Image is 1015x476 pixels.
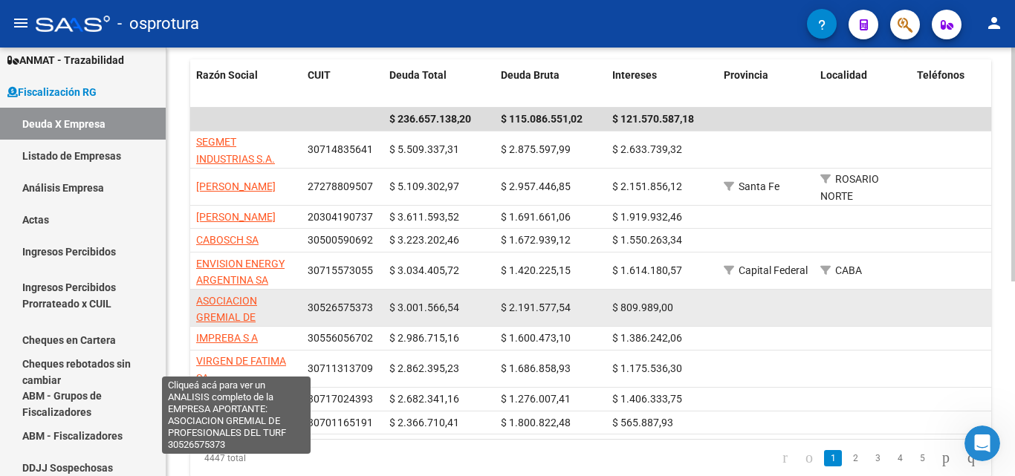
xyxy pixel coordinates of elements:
[612,180,682,192] span: $ 2.151.856,12
[495,59,606,108] datatable-header-cell: Deuda Bruta
[196,332,258,344] span: IMPREBA S A
[612,143,682,155] span: $ 2.633.739,32
[985,14,1003,32] mat-icon: person
[308,180,373,192] span: 27278809507
[612,393,682,405] span: $ 1.406.333,75
[606,59,718,108] datatable-header-cell: Intereses
[501,332,571,344] span: $ 1.600.473,10
[389,113,471,125] span: $ 236.657.138,20
[869,450,886,466] a: 3
[612,234,682,246] span: $ 1.550.263,34
[961,450,982,466] a: go to last page
[612,332,682,344] span: $ 1.386.242,06
[196,211,276,223] span: [PERSON_NAME]
[389,264,459,276] span: $ 3.034.405,72
[389,180,459,192] span: $ 5.109.302,97
[308,211,373,223] span: 20304190737
[824,450,842,466] a: 1
[501,69,560,81] span: Deuda Bruta
[612,301,673,313] span: $ 809.989,00
[501,180,571,192] span: $ 2.957.446,85
[822,446,844,471] li: page 1
[196,180,276,192] span: [PERSON_NAME]
[196,234,259,246] span: CABOSCH SA
[501,393,571,405] span: $ 1.276.007,41
[501,234,571,246] span: $ 1.672.939,12
[308,393,373,405] span: 30717024393
[302,59,383,108] datatable-header-cell: CUIT
[866,446,889,471] li: page 3
[308,417,373,428] span: 30701165191
[12,14,30,32] mat-icon: menu
[389,143,459,155] span: $ 5.509.337,31
[501,301,571,313] span: $ 2.191.577,54
[913,450,931,466] a: 5
[117,7,199,40] span: - osprotura
[308,264,373,276] span: 30715573055
[308,234,373,246] span: 30500590692
[911,446,933,471] li: page 5
[389,332,459,344] span: $ 2.986.715,16
[308,143,373,155] span: 30714835641
[724,69,768,81] span: Provincia
[835,264,862,276] span: CABA
[190,59,302,108] datatable-header-cell: Razón Social
[612,417,673,428] span: $ 565.887,93
[389,362,459,374] span: $ 2.862.395,23
[389,301,459,313] span: $ 3.001.566,54
[389,417,459,428] span: $ 2.366.710,41
[612,264,682,276] span: $ 1.614.180,57
[501,264,571,276] span: $ 1.420.225,15
[389,69,447,81] span: Deuda Total
[196,258,285,287] span: ENVISION ENERGY ARGENTINA SA
[739,264,808,276] span: Capital Federal
[799,450,820,466] a: go to previous page
[739,180,779,192] span: Santa Fe
[308,332,373,344] span: 30556056702
[718,59,814,108] datatable-header-cell: Provincia
[501,113,583,125] span: $ 115.086.551,02
[196,355,286,384] span: VIRGEN DE FATIMA SA
[612,69,657,81] span: Intereses
[383,59,495,108] datatable-header-cell: Deuda Total
[935,450,956,466] a: go to next page
[196,136,275,165] span: SEGMET INDUSTRIAS S.A.
[917,69,964,81] span: Teléfonos
[820,173,879,202] span: ROSARIO NORTE
[7,52,124,68] span: ANMAT - Trazabilidad
[776,450,794,466] a: go to first page
[844,446,866,471] li: page 2
[389,234,459,246] span: $ 3.223.202,46
[196,393,261,405] span: OCA LOG S.A.
[846,450,864,466] a: 2
[501,417,571,428] span: $ 1.800.822,48
[612,362,682,374] span: $ 1.175.536,30
[814,59,911,108] datatable-header-cell: Localidad
[389,393,459,405] span: $ 2.682.341,16
[501,143,571,155] span: $ 2.875.597,99
[612,113,694,125] span: $ 121.570.587,18
[196,417,236,428] span: B T S S A
[889,446,911,471] li: page 4
[7,84,97,100] span: Fiscalización RG
[820,69,867,81] span: Localidad
[308,362,373,374] span: 30711313709
[612,211,682,223] span: $ 1.919.932,46
[389,211,459,223] span: $ 3.611.593,52
[196,295,277,357] span: ASOCIACION GREMIAL DE PROFESIONALES DEL TURF
[501,211,571,223] span: $ 1.691.661,06
[891,450,909,466] a: 4
[308,301,373,313] span: 30526575373
[501,362,571,374] span: $ 1.686.858,93
[308,69,331,81] span: CUIT
[964,426,1000,461] iframe: Intercom live chat
[196,69,258,81] span: Razón Social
